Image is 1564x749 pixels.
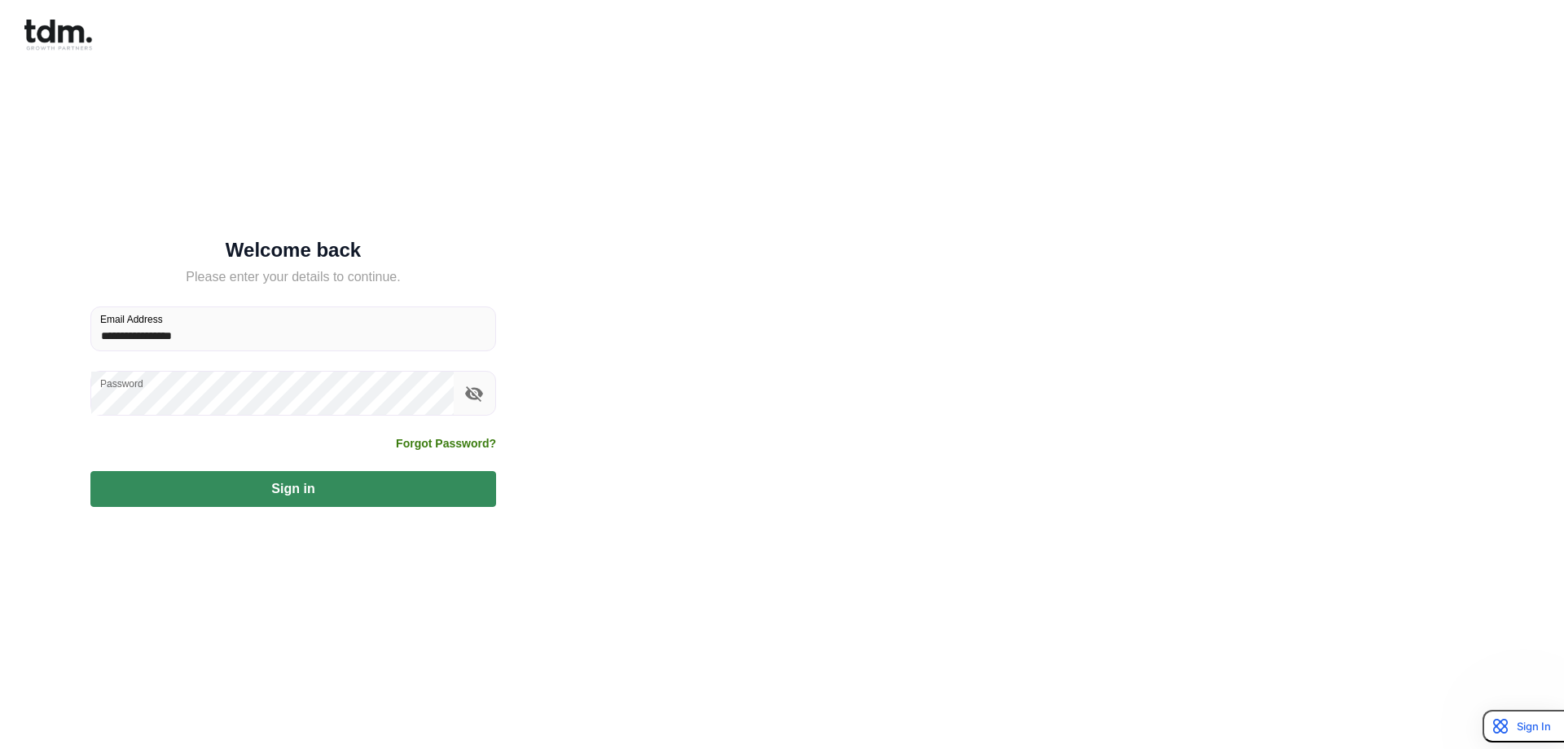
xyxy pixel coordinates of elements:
[396,435,496,452] a: Forgot Password?
[460,380,488,408] button: toggle password visibility
[90,267,496,287] h5: Please enter your details to continue.
[90,242,496,258] h5: Welcome back
[90,471,496,507] button: Sign in
[100,312,163,326] label: Email Address
[100,377,143,390] label: Password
